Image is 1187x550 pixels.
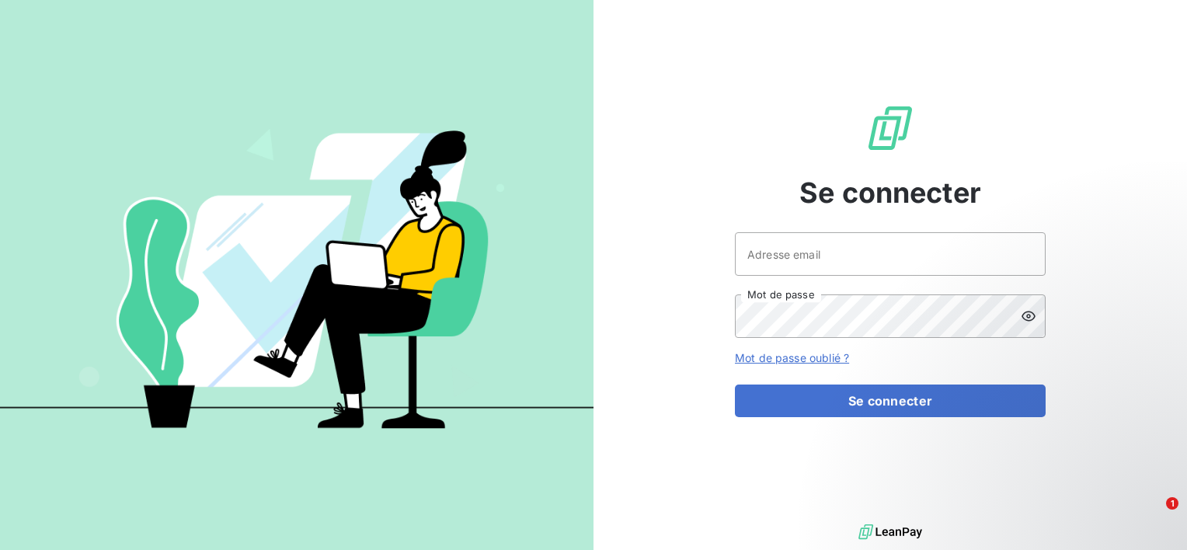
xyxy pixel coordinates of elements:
[1134,497,1171,534] iframe: Intercom live chat
[735,385,1046,417] button: Se connecter
[1166,497,1178,510] span: 1
[735,232,1046,276] input: placeholder
[799,172,981,214] span: Se connecter
[858,520,922,544] img: logo
[735,351,849,364] a: Mot de passe oublié ?
[865,103,915,153] img: Logo LeanPay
